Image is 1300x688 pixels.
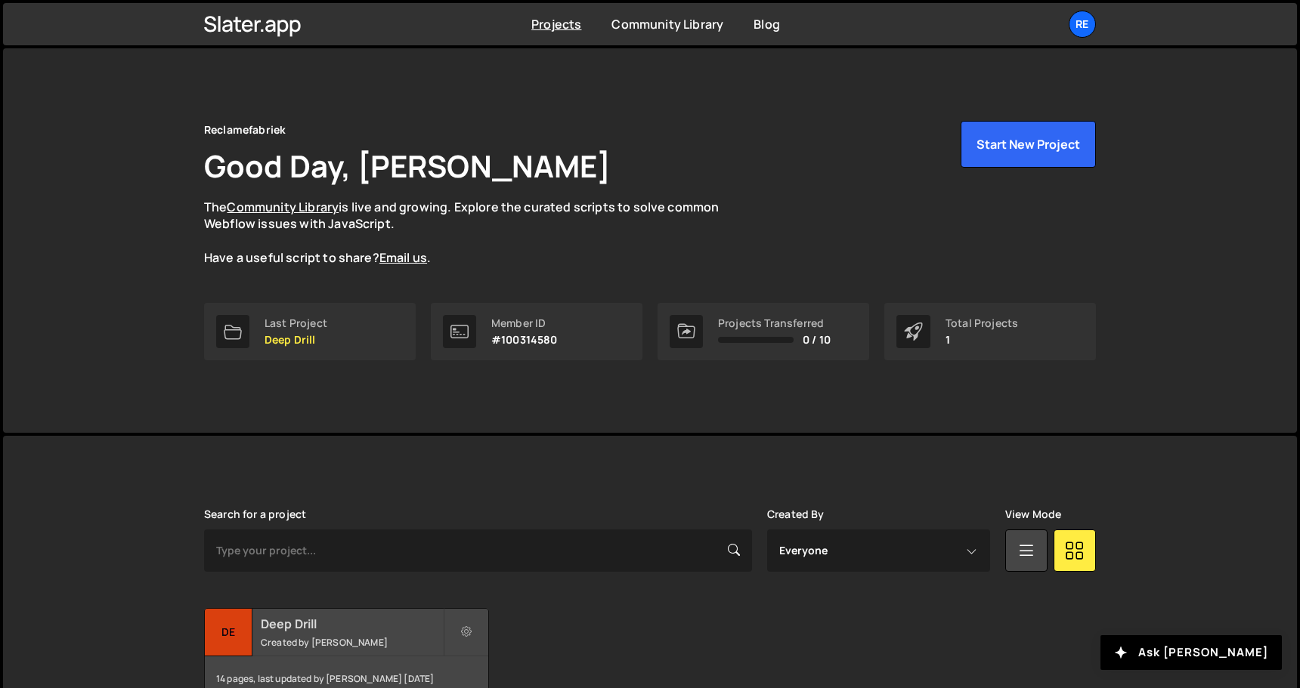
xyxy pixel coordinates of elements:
[491,317,558,329] div: Member ID
[261,636,443,649] small: Created by [PERSON_NAME]
[204,508,306,520] label: Search for a project
[491,334,558,346] p: #100314580
[531,16,581,32] a: Projects
[204,529,752,572] input: Type your project...
[946,317,1018,329] div: Total Projects
[379,249,427,266] a: Email us
[204,145,611,187] h1: Good Day, [PERSON_NAME]
[961,121,1096,168] button: Start New Project
[204,121,286,139] div: Reclamefabriek
[803,334,831,346] span: 0 / 10
[205,609,252,656] div: De
[1005,508,1061,520] label: View Mode
[754,16,780,32] a: Blog
[1100,635,1282,670] button: Ask [PERSON_NAME]
[261,615,443,632] h2: Deep Drill
[718,317,831,329] div: Projects Transferred
[946,334,1018,346] p: 1
[1069,11,1096,38] a: Re
[227,199,339,215] a: Community Library
[265,317,327,329] div: Last Project
[611,16,723,32] a: Community Library
[265,334,327,346] p: Deep Drill
[767,508,825,520] label: Created By
[204,199,748,267] p: The is live and growing. Explore the curated scripts to solve common Webflow issues with JavaScri...
[204,303,416,360] a: Last Project Deep Drill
